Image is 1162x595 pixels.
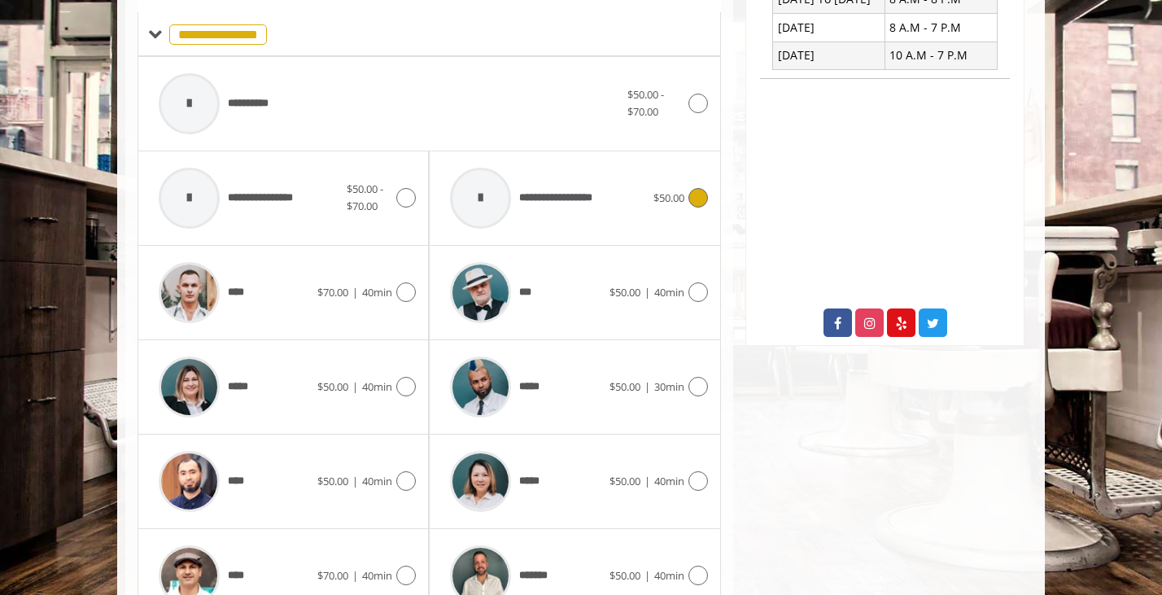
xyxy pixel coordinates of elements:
span: $50.00 [609,379,640,394]
span: 40min [362,379,392,394]
span: $50.00 [317,379,348,394]
span: | [644,285,650,300]
span: | [352,474,358,488]
span: $50.00 [609,474,640,488]
span: | [352,379,358,394]
span: 40min [654,568,684,583]
span: | [644,474,650,488]
span: $50.00 [609,568,640,583]
span: $50.00 - $70.00 [347,182,383,213]
span: 40min [362,568,392,583]
span: 40min [654,474,684,488]
span: $50.00 - $70.00 [627,87,664,119]
td: 8 A.M - 7 P.M [885,14,997,42]
span: | [352,568,358,583]
span: 40min [654,285,684,300]
td: 10 A.M - 7 P.M [885,42,997,69]
span: 40min [362,474,392,488]
span: | [352,285,358,300]
td: [DATE] [773,14,885,42]
span: $50.00 [653,190,684,205]
span: $50.00 [317,474,348,488]
span: $70.00 [317,285,348,300]
td: [DATE] [773,42,885,69]
span: $70.00 [317,568,348,583]
span: | [644,379,650,394]
span: 40min [362,285,392,300]
span: $50.00 [609,285,640,300]
span: | [644,568,650,583]
span: 30min [654,379,684,394]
